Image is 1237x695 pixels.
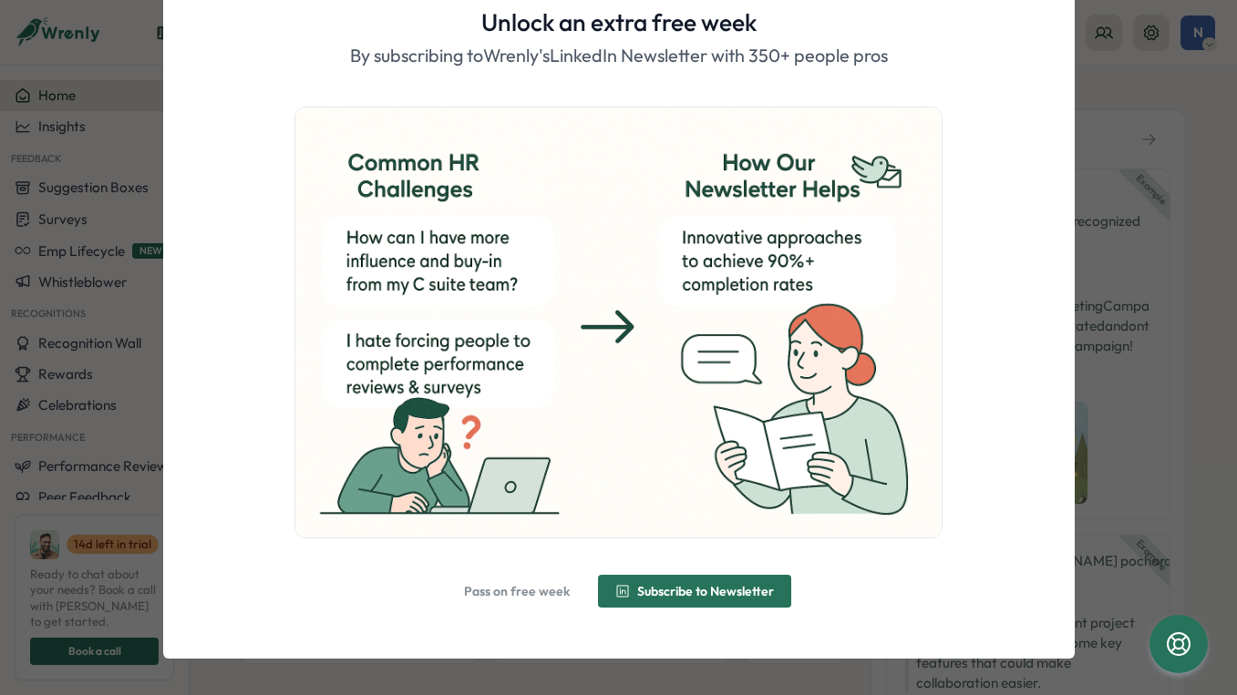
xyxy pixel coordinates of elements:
[637,585,774,598] span: Subscribe to Newsletter
[481,6,757,38] h1: Unlock an extra free week
[464,585,570,598] span: Pass on free week
[350,42,888,70] p: By subscribing to Wrenly's LinkedIn Newsletter with 350+ people pros
[447,575,587,608] button: Pass on free week
[295,107,941,537] img: ChatGPT Image
[598,575,791,608] button: Subscribe to Newsletter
